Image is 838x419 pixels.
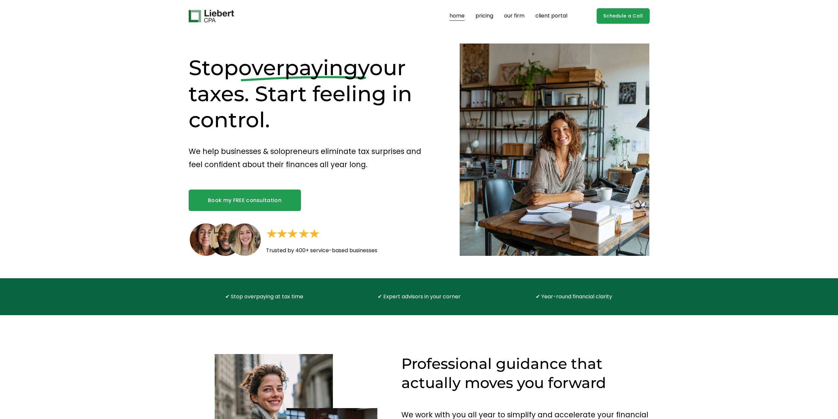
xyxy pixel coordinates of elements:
[597,8,650,24] a: Schedule a Call
[363,292,475,302] p: ✔ Expert advisors in your corner
[518,292,630,302] p: ✔ Year-round financial clarity
[208,292,320,302] p: ✔ Stop overpaying at tax time
[401,354,649,392] h2: Professional guidance that actually moves you forward
[504,11,525,21] a: our firm
[266,246,417,255] p: Trusted by 400+ service-based businesses
[238,55,358,80] span: overpaying
[475,11,493,21] a: pricing
[535,11,567,21] a: client portal
[189,145,437,171] p: We help businesses & solopreneurs eliminate tax surprises and feel confident about their finances...
[189,10,234,22] img: Liebert CPA
[189,190,301,211] a: Book my FREE consultation
[449,11,465,21] a: home
[189,55,437,133] h1: Stop your taxes. Start feeling in control.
